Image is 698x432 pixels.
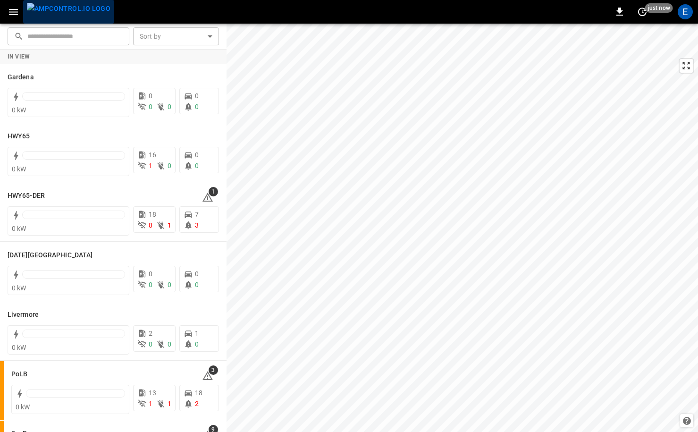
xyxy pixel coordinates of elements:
button: set refresh interval [635,4,650,19]
span: 1 [149,162,152,169]
span: 0 [195,151,199,159]
h6: PoLB [11,369,27,380]
span: 0 [195,162,199,169]
span: 0 [195,270,199,278]
canvas: Map [227,24,698,432]
span: 0 [195,340,199,348]
span: 3 [195,221,199,229]
span: 0 [149,281,152,288]
div: profile-icon [678,4,693,19]
strong: In View [8,53,30,60]
span: 0 [168,162,171,169]
span: 16 [149,151,156,159]
img: ampcontrol.io logo [27,3,110,15]
span: just now [645,3,673,13]
span: 1 [168,221,171,229]
span: 1 [195,330,199,337]
span: 0 [168,340,171,348]
h6: HWY65 [8,131,30,142]
span: 8 [149,221,152,229]
span: 13 [149,389,156,397]
span: 0 [168,103,171,110]
h6: HWY65-DER [8,191,45,201]
span: 0 [149,270,152,278]
span: 0 [149,92,152,100]
span: 0 kW [12,284,26,292]
span: 0 [195,92,199,100]
span: 0 [149,340,152,348]
span: 1 [209,187,218,196]
span: 0 kW [12,344,26,351]
span: 0 kW [12,165,26,173]
span: 0 [149,103,152,110]
h6: Karma Center [8,250,93,261]
span: 3 [209,365,218,375]
span: 1 [149,400,152,407]
span: 18 [149,211,156,218]
span: 1 [168,400,171,407]
span: 2 [195,400,199,407]
span: 0 [195,103,199,110]
span: 0 kW [12,106,26,114]
span: 0 [168,281,171,288]
span: 0 kW [16,403,30,411]
span: 0 kW [12,225,26,232]
span: 18 [195,389,202,397]
span: 2 [149,330,152,337]
span: 7 [195,211,199,218]
h6: Gardena [8,72,34,83]
h6: Livermore [8,310,39,320]
span: 0 [195,281,199,288]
